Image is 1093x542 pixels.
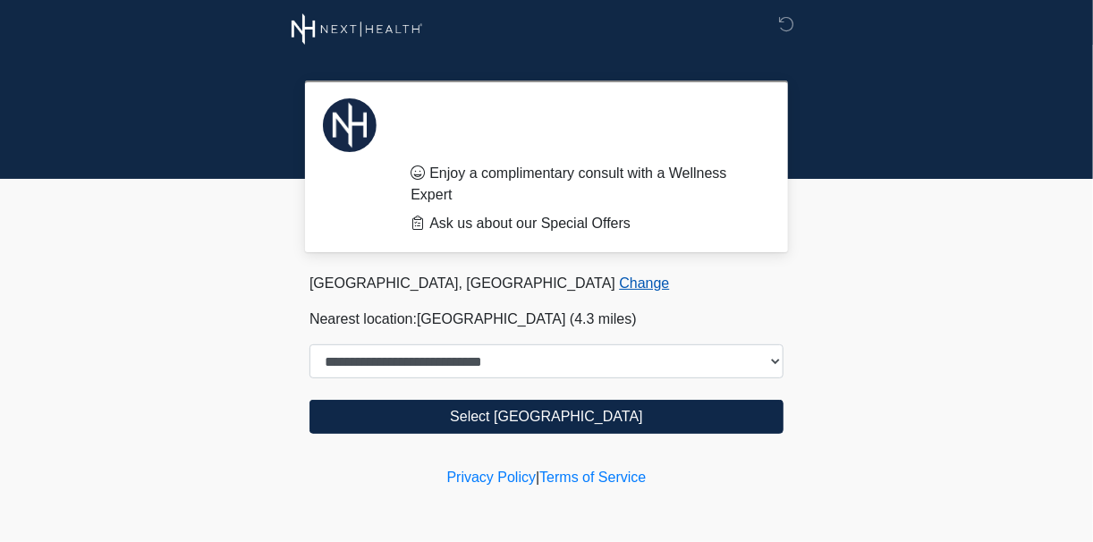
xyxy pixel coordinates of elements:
a: Terms of Service [539,470,646,485]
img: Next Health Wellness Logo [292,13,423,45]
li: Enjoy a complimentary consult with a Wellness Expert [411,163,757,206]
span: [GEOGRAPHIC_DATA] [417,311,566,326]
span: (4.3 miles) [570,311,637,326]
p: Nearest location: [309,309,784,330]
a: Change [619,275,669,291]
li: Ask us about our Special Offers [411,213,757,234]
button: Select [GEOGRAPHIC_DATA] [309,400,784,434]
span: [GEOGRAPHIC_DATA], [GEOGRAPHIC_DATA] [309,275,615,291]
a: Privacy Policy [447,470,537,485]
img: Agent Avatar [323,98,377,152]
a: | [536,470,539,485]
